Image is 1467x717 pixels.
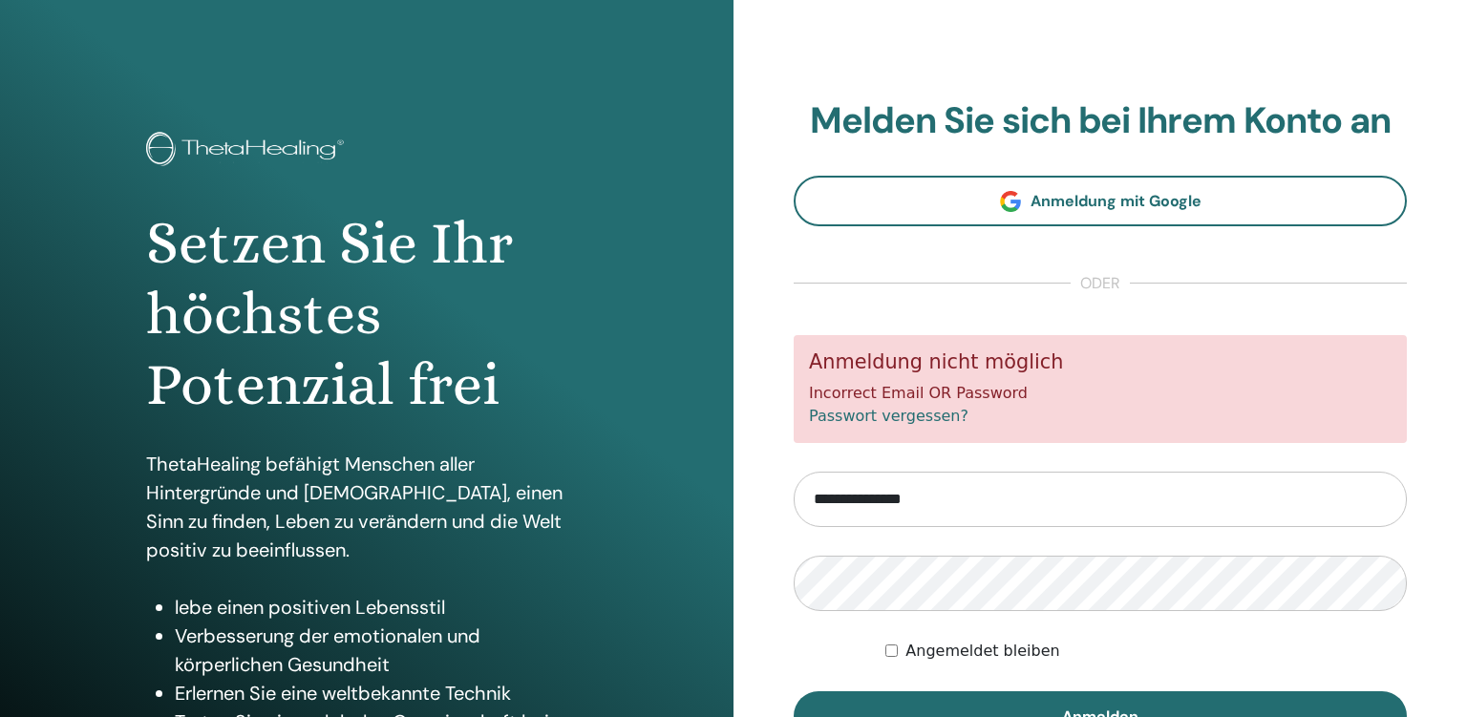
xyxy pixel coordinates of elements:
h1: Setzen Sie Ihr höchstes Potenzial frei [146,208,587,421]
li: Erlernen Sie eine weltbekannte Technik [175,679,587,707]
div: Incorrect Email OR Password [794,335,1407,443]
h2: Melden Sie sich bei Ihrem Konto an [794,99,1407,143]
a: Passwort vergessen? [809,407,968,425]
h5: Anmeldung nicht möglich [809,350,1392,374]
li: lebe einen positiven Lebensstil [175,593,587,622]
p: ThetaHealing befähigt Menschen aller Hintergründe und [DEMOGRAPHIC_DATA], einen Sinn zu finden, L... [146,450,587,564]
span: Anmeldung mit Google [1031,191,1201,211]
li: Verbesserung der emotionalen und körperlichen Gesundheit [175,622,587,679]
span: oder [1071,272,1130,295]
div: Keep me authenticated indefinitely or until I manually logout [885,640,1407,663]
a: Anmeldung mit Google [794,176,1407,226]
label: Angemeldet bleiben [905,640,1059,663]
